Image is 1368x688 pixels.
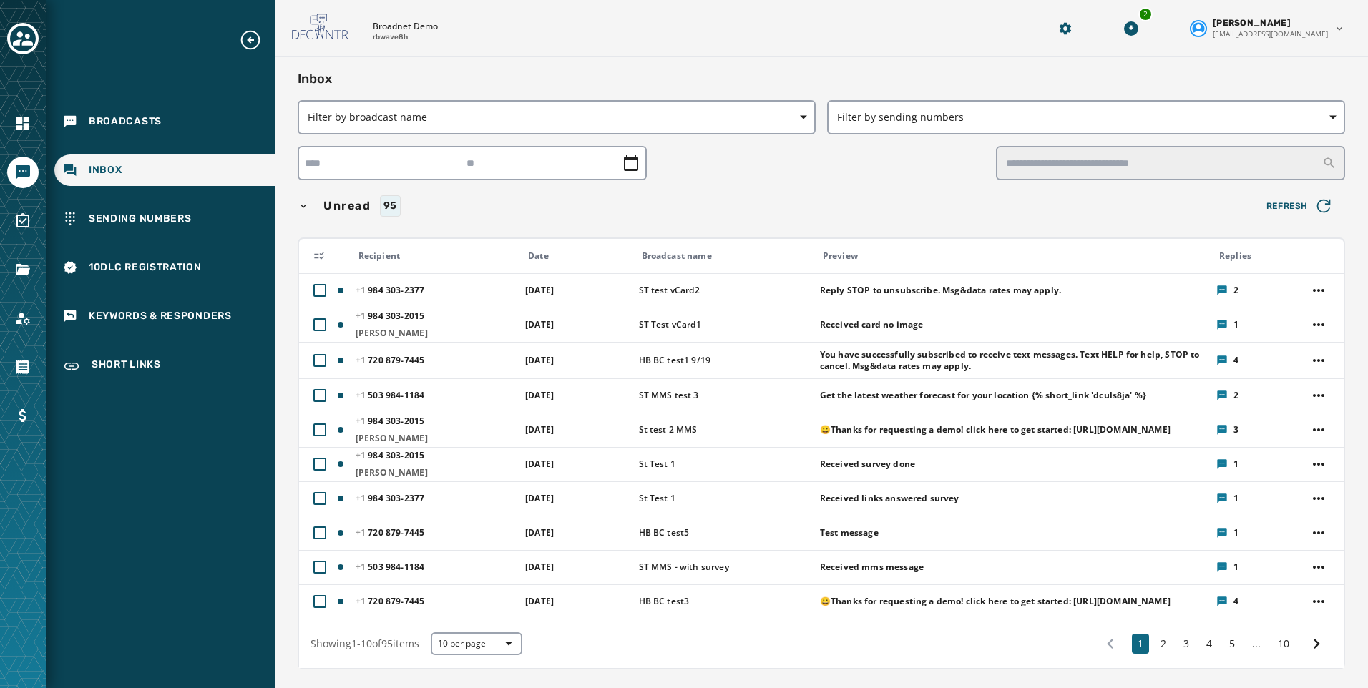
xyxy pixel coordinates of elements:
[1213,29,1328,39] span: [EMAIL_ADDRESS][DOMAIN_NAME]
[1255,192,1345,220] button: Refresh
[356,449,368,461] span: +1
[1272,634,1295,654] button: 10
[1233,596,1238,607] span: 4
[525,492,554,504] span: [DATE]
[639,561,811,573] span: ST MMS - with survey
[438,638,515,649] span: 10 per page
[1178,634,1195,654] button: 3
[308,110,806,124] span: Filter by broadcast name
[356,310,368,322] span: +1
[54,154,275,186] a: Navigate to Inbox
[1233,493,1238,504] span: 1
[1233,319,1238,330] span: 1
[356,449,424,461] span: 984 303 - 2015
[820,527,879,539] span: Test message
[525,354,554,366] span: [DATE]
[1155,634,1172,654] button: 2
[358,250,516,262] div: Recipient
[54,300,275,332] a: Navigate to Keywords & Responders
[373,21,438,32] p: Broadnet Demo
[639,390,811,401] span: ST MMS test 3
[298,69,1345,89] h2: Inbox
[528,250,629,262] div: Date
[298,100,816,134] button: Filter by broadcast name
[639,596,811,607] span: HB BC test3
[820,493,959,504] span: Received links answered survey
[356,354,368,366] span: +1
[525,423,554,436] span: [DATE]
[1132,634,1149,654] button: 1
[1233,561,1238,573] span: 1
[356,561,424,573] span: 503 984 - 1184
[89,163,122,177] span: Inbox
[1266,196,1334,216] span: Refresh
[525,526,554,539] span: [DATE]
[1118,16,1144,41] button: Download Menu
[820,561,924,573] span: Received mms message
[820,596,1171,607] span: 😀Thanks for requesting a demo! click here to get started: [URL][DOMAIN_NAME]
[356,389,424,401] span: 503 984 - 1184
[380,195,401,217] div: 95
[820,390,1146,401] span: Get the latest weather forecast for your location {% short_link 'dculs8ja' %}
[639,493,811,504] span: St Test 1
[356,467,516,478] span: [PERSON_NAME]
[820,458,915,470] span: Received survey done
[820,349,1207,372] span: You have successfully subscribed to receive text messages. Text HELP for help, STOP to cancel. Ms...
[639,355,811,366] span: HB BC test1 9/19
[298,195,1249,217] button: Unread95
[356,284,424,296] span: 984 303 - 2377
[837,110,1335,124] span: Filter by sending numbers
[89,114,162,129] span: Broadcasts
[356,526,368,539] span: +1
[356,492,368,504] span: +1
[356,284,368,296] span: +1
[7,23,39,54] button: Toggle account select drawer
[321,197,374,215] span: Unread
[639,527,811,539] span: HB BC test5
[373,32,408,43] p: rbwave8h
[525,318,554,330] span: [DATE]
[1201,634,1218,654] button: 4
[7,303,39,334] a: Navigate to Account
[525,561,554,573] span: [DATE]
[820,424,1171,436] span: 😀Thanks for requesting a demo! click here to get started: [URL][DOMAIN_NAME]
[820,319,924,330] span: Received card no image
[356,433,516,444] span: [PERSON_NAME]
[525,458,554,470] span: [DATE]
[356,595,424,607] span: 720 879 - 7445
[1184,11,1351,45] button: User settings
[642,250,811,262] div: Broadcast name
[356,310,424,322] span: 984 303 - 2015
[431,632,522,655] button: 10 per page
[1233,424,1238,436] span: 3
[1223,634,1241,654] button: 5
[54,203,275,235] a: Navigate to Sending Numbers
[89,260,202,275] span: 10DLC Registration
[7,205,39,237] a: Navigate to Surveys
[54,106,275,137] a: Navigate to Broadcasts
[1233,458,1238,470] span: 1
[7,157,39,188] a: Navigate to Messaging
[89,309,232,323] span: Keywords & Responders
[356,415,424,427] span: 984 303 - 2015
[639,285,811,296] span: ST test vCard2
[639,458,811,470] span: St Test 1
[823,250,1207,262] div: Preview
[1246,637,1266,651] span: ...
[525,284,554,296] span: [DATE]
[639,319,811,330] span: ST Test vCard1
[239,29,273,51] button: Expand sub nav menu
[1052,16,1078,41] button: Manage global settings
[311,637,419,650] span: Showing 1 - 10 of 95 items
[1213,17,1291,29] span: [PERSON_NAME]
[820,285,1061,296] span: Reply STOP to unsubscribe. Msg&data rates may apply.
[54,349,275,383] a: Navigate to Short Links
[89,212,192,226] span: Sending Numbers
[356,526,424,539] span: 720 879 - 7445
[356,415,368,427] span: +1
[356,492,424,504] span: 984 303 - 2377
[1233,527,1238,539] span: 1
[639,424,811,436] span: St test 2 MMS
[356,354,424,366] span: 720 879 - 7445
[92,358,161,375] span: Short Links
